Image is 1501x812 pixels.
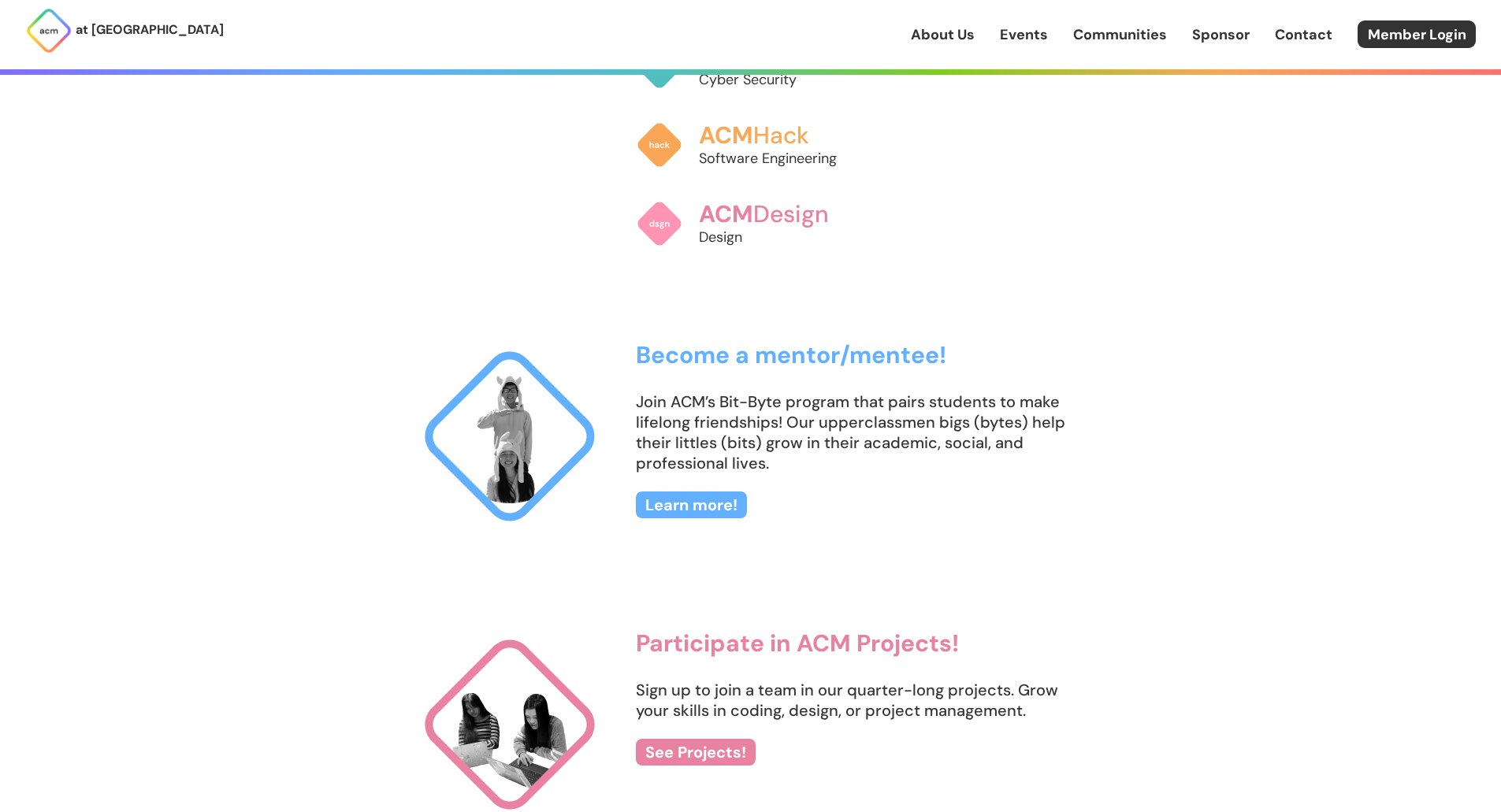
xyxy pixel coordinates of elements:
a: ACMHackSoftware Engineering [636,106,864,184]
p: at [GEOGRAPHIC_DATA] [76,20,224,40]
p: Join ACM’s Bit-Byte program that pairs students to make lifelong friendships! Our upperclassmen b... [636,391,1087,473]
p: Sign up to join a team in our quarter-long projects. Grow your skills in coding, design, or proje... [636,680,1087,721]
a: ACMDesignDesign [636,184,864,263]
h3: Design [699,201,864,227]
p: Software Engineering [699,148,864,169]
a: Communities [1073,24,1167,45]
h3: Hack [699,122,864,148]
span: ACM [699,198,753,229]
a: About Us [911,24,975,45]
p: Cyber Security [699,69,864,90]
img: ACM Design [636,200,683,247]
img: ACM Hack [636,121,683,169]
a: at [GEOGRAPHIC_DATA] [25,7,224,54]
a: See Projects! [636,739,756,766]
a: Sponsor [1192,24,1250,45]
a: Learn more! [636,491,747,518]
a: Contact [1275,24,1332,45]
a: Events [1000,24,1048,45]
h3: Become a mentor/mentee! [636,342,1087,368]
h3: Participate in ACM Projects! [636,630,1087,656]
p: Design [699,227,864,247]
span: ACM [699,120,753,150]
img: ACM Logo [25,7,72,54]
a: Member Login [1358,20,1476,48]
